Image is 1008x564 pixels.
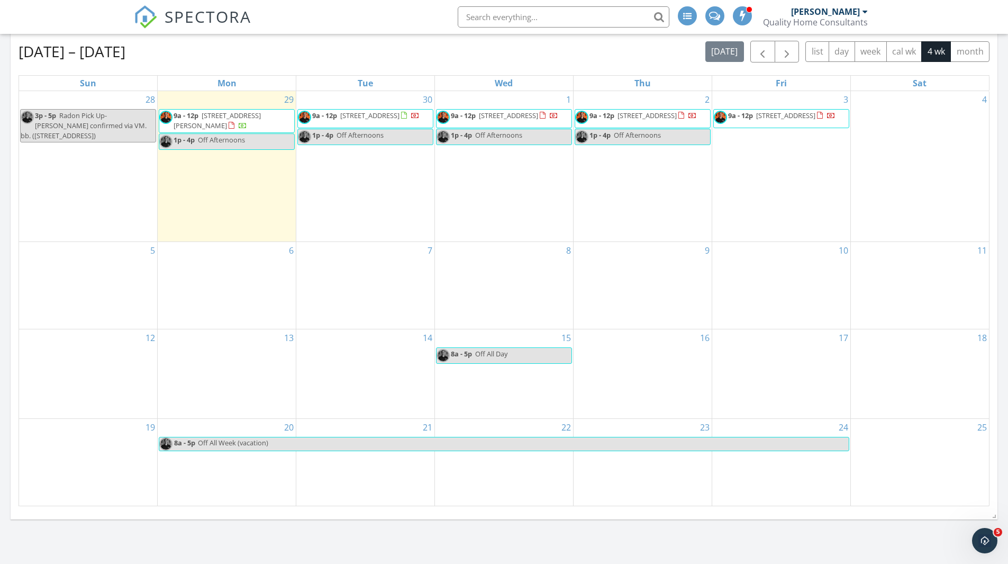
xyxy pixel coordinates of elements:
[975,242,989,259] a: Go to October 11, 2025
[837,419,850,436] a: Go to October 24, 2025
[589,111,614,120] span: 9a - 12p
[837,329,850,346] a: Go to October 17, 2025
[575,109,711,128] a: 9a - 12p [STREET_ADDRESS]
[435,329,574,419] td: Go to October 15, 2025
[458,6,669,28] input: Search everything...
[774,76,789,91] a: Friday
[312,130,333,140] span: 1p - 4p
[312,111,337,120] span: 9a - 12p
[712,419,850,506] td: Go to October 24, 2025
[296,329,435,419] td: Go to October 14, 2025
[837,242,850,259] a: Go to October 10, 2025
[850,329,989,419] td: Go to October 18, 2025
[282,419,296,436] a: Go to October 20, 2025
[425,242,434,259] a: Go to October 7, 2025
[475,130,522,140] span: Off Afternoons
[805,41,829,62] button: list
[19,419,158,506] td: Go to October 19, 2025
[451,130,472,140] span: 1p - 4p
[78,76,98,91] a: Sunday
[703,91,712,108] a: Go to October 2, 2025
[451,111,476,120] span: 9a - 12p
[356,76,375,91] a: Tuesday
[972,528,997,553] iframe: Intercom live chat
[296,241,435,329] td: Go to October 7, 2025
[297,109,433,128] a: 9a - 12p [STREET_ADDRESS]
[436,109,572,128] a: 9a - 12p [STREET_ADDRESS]
[479,111,538,120] span: [STREET_ADDRESS]
[714,111,727,124] img: 0b7a68512.jpg
[282,329,296,346] a: Go to October 13, 2025
[437,111,450,124] img: 0b7a68512.jpg
[158,419,296,506] td: Go to October 20, 2025
[850,241,989,329] td: Go to October 11, 2025
[19,329,158,419] td: Go to October 12, 2025
[19,241,158,329] td: Go to October 5, 2025
[886,41,922,62] button: cal wk
[559,329,573,346] a: Go to October 15, 2025
[435,91,574,242] td: Go to October 1, 2025
[282,91,296,108] a: Go to September 29, 2025
[174,111,198,120] span: 9a - 12p
[712,91,850,242] td: Go to October 3, 2025
[19,91,158,242] td: Go to September 28, 2025
[421,419,434,436] a: Go to October 21, 2025
[705,41,744,62] button: [DATE]
[564,91,573,108] a: Go to October 1, 2025
[750,41,775,62] button: Previous
[855,41,887,62] button: week
[921,41,951,62] button: 4 wk
[158,241,296,329] td: Go to October 6, 2025
[975,329,989,346] a: Go to October 18, 2025
[573,241,712,329] td: Go to October 9, 2025
[296,91,435,242] td: Go to September 30, 2025
[298,130,311,144] img: 0b7a68512.jpg
[174,437,196,451] span: 8a - 5p
[421,91,434,108] a: Go to September 30, 2025
[712,329,850,419] td: Go to October 17, 2025
[763,17,868,28] div: Quality Home Consultants
[698,329,712,346] a: Go to October 16, 2025
[340,111,399,120] span: [STREET_ADDRESS]
[703,242,712,259] a: Go to October 9, 2025
[143,91,157,108] a: Go to September 28, 2025
[143,419,157,436] a: Go to October 19, 2025
[791,6,860,17] div: [PERSON_NAME]
[437,130,450,144] img: 0b7a68512.jpg
[143,329,157,346] a: Go to October 12, 2025
[850,91,989,242] td: Go to October 4, 2025
[159,111,172,124] img: 0b7a68512.jpg
[713,109,849,128] a: 9a - 12p [STREET_ADDRESS]
[698,419,712,436] a: Go to October 23, 2025
[159,437,172,451] img: 0b7a68512.jpg
[975,419,989,436] a: Go to October 25, 2025
[21,111,34,124] img: 0b7a68512.jpg
[159,109,295,133] a: 9a - 12p [STREET_ADDRESS][PERSON_NAME]
[21,111,147,140] span: Radon Pick Up- [PERSON_NAME] confirmed via VM. bb. ([STREET_ADDRESS])
[493,76,515,91] a: Wednesday
[911,76,929,91] a: Saturday
[298,111,311,124] img: 0b7a68512.jpg
[134,5,157,29] img: The Best Home Inspection Software - Spectora
[19,41,125,62] h2: [DATE] – [DATE]
[573,419,712,506] td: Go to October 23, 2025
[451,349,472,359] span: 8a - 5p
[165,5,251,28] span: SPECTORA
[158,91,296,242] td: Go to September 29, 2025
[421,329,434,346] a: Go to October 14, 2025
[712,241,850,329] td: Go to October 10, 2025
[829,41,855,62] button: day
[198,135,245,145] span: Off Afternoons
[632,76,653,91] a: Thursday
[451,111,558,120] a: 9a - 12p [STREET_ADDRESS]
[589,111,697,120] a: 9a - 12p [STREET_ADDRESS]
[435,241,574,329] td: Go to October 8, 2025
[614,130,661,140] span: Off Afternoons
[575,111,588,124] img: 0b7a68512.jpg
[728,111,753,120] span: 9a - 12p
[337,130,384,140] span: Off Afternoons
[775,41,800,62] button: Next
[174,111,261,130] span: [STREET_ADDRESS][PERSON_NAME]
[475,349,507,359] span: Off All Day
[573,329,712,419] td: Go to October 16, 2025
